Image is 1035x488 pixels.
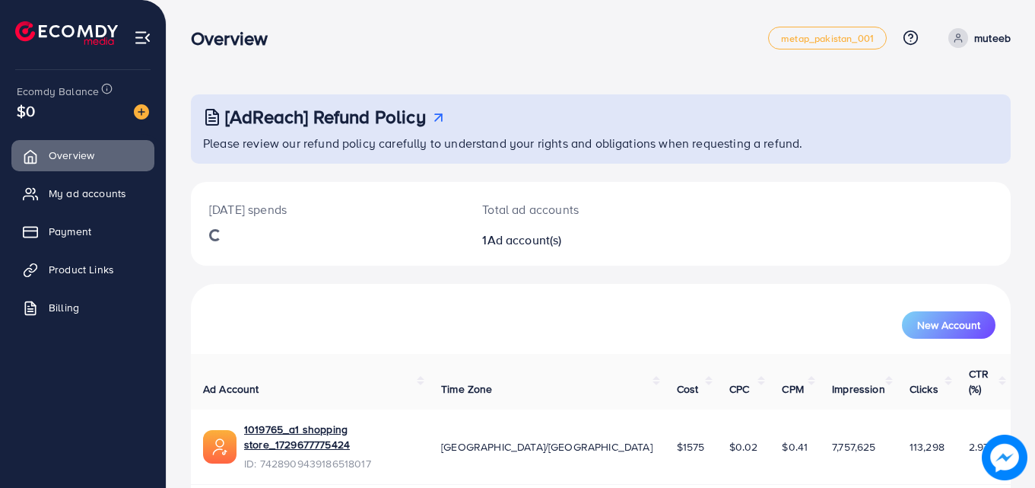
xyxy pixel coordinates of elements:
[49,186,126,201] span: My ad accounts
[782,381,803,397] span: CPM
[441,381,492,397] span: Time Zone
[49,148,94,163] span: Overview
[134,104,149,120] img: image
[902,311,995,339] button: New Account
[49,224,91,239] span: Payment
[17,84,99,99] span: Ecomdy Balance
[482,200,651,218] p: Total ad accounts
[832,381,885,397] span: Impression
[244,456,417,471] span: ID: 7428909439186518017
[969,439,989,455] span: 2.97
[441,439,652,455] span: [GEOGRAPHIC_DATA]/[GEOGRAPHIC_DATA]
[11,254,154,285] a: Product Links
[982,435,1027,480] img: image
[11,216,154,247] a: Payment
[17,100,35,122] span: $0
[244,422,417,453] a: 1019765_a1 shopping store_1729677775424
[917,320,980,330] span: New Account
[191,27,280,49] h3: Overview
[134,29,151,46] img: menu
[209,200,446,218] p: [DATE] spends
[11,178,154,209] a: My ad accounts
[910,381,938,397] span: Clicks
[974,29,1011,47] p: muteeb
[729,381,749,397] span: CPC
[225,106,426,128] h3: [AdReach] Refund Policy
[203,134,1002,152] p: Please review our refund policy carefully to understand your rights and obligations when requesti...
[203,381,259,397] span: Ad Account
[203,430,237,464] img: ic-ads-acc.e4c84228.svg
[11,140,154,171] a: Overview
[49,262,114,277] span: Product Links
[11,292,154,323] a: Billing
[832,439,875,455] span: 7,757,625
[768,27,887,49] a: metap_pakistan_001
[482,233,651,247] h2: 1
[782,439,808,455] span: $0.41
[677,439,705,455] span: $1575
[487,231,562,248] span: Ad account(s)
[677,381,699,397] span: Cost
[49,300,79,315] span: Billing
[910,439,945,455] span: 113,298
[969,366,989,397] span: CTR (%)
[942,28,1011,48] a: muteeb
[781,33,874,43] span: metap_pakistan_001
[729,439,758,455] span: $0.02
[15,21,118,45] img: logo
